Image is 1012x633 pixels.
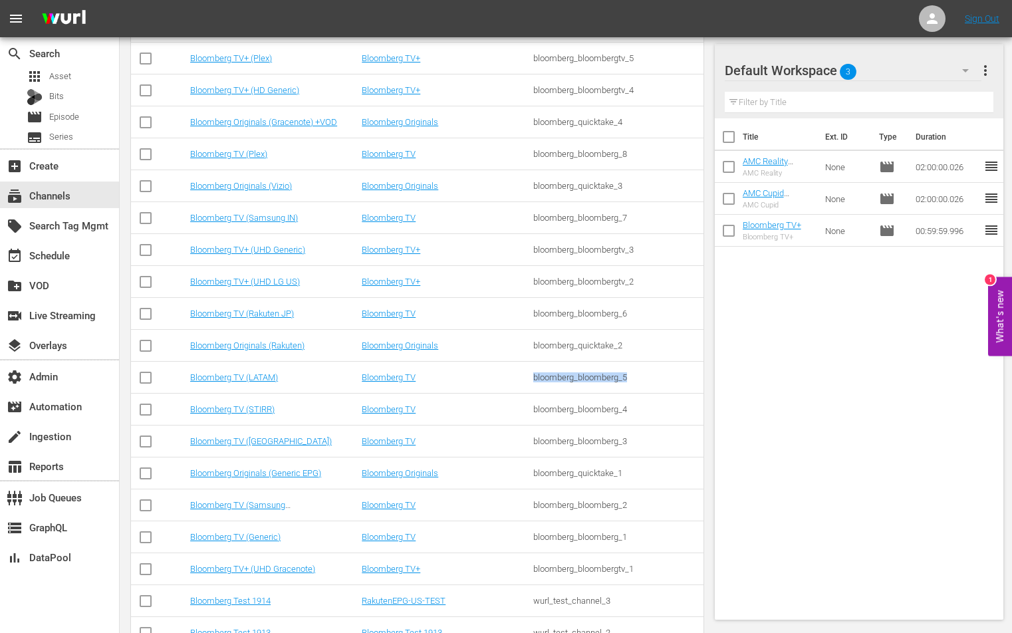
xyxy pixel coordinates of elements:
span: Series [49,130,73,144]
a: RakutenEPG-US-TEST [362,596,445,606]
a: Bloomberg TV (STIRR) [190,404,275,414]
div: bloomberg_quicktake_4 [533,117,701,127]
a: Bloomberg TV+ [362,564,420,574]
th: Title [743,118,817,156]
a: Bloomberg Originals [362,181,438,191]
a: Bloomberg TV+ (HD Generic) [190,85,299,95]
a: Sign Out [965,13,999,24]
a: Bloomberg TV+ [362,85,420,95]
button: Open Feedback Widget [988,277,1012,356]
a: Bloomberg TV (LATAM) [190,372,278,382]
a: Bloomberg TV [362,372,416,382]
a: Bloomberg Test 1914 [190,596,271,606]
td: None [820,183,873,215]
span: Reports [7,459,23,475]
span: reorder [983,222,999,238]
a: Bloomberg TV [362,213,416,223]
span: Asset [49,70,71,83]
td: None [820,215,873,247]
div: bloomberg_bloomberg_1 [533,532,701,542]
a: Bloomberg Originals [362,340,438,350]
a: AMC Reality (Generic EPG) [743,156,795,176]
a: Bloomberg TV+ [362,245,420,255]
span: more_vert [977,63,993,78]
div: bloomberg_bloomberg_4 [533,404,701,414]
a: Bloomberg Originals [362,468,438,478]
a: Bloomberg TV [362,149,416,159]
th: Duration [908,118,987,156]
div: bloomberg_bloomberg_6 [533,309,701,318]
div: bloomberg_quicktake_1 [533,468,701,478]
div: Bloomberg TV+ [743,233,801,241]
a: Bloomberg TV+ [362,277,420,287]
div: wurl_test_channel_3 [533,596,701,606]
span: Schedule [7,248,23,264]
div: bloomberg_bloombergtv_1 [533,564,701,574]
td: 00:59:59.996 [910,215,983,247]
span: Episode [879,191,895,207]
span: Ingestion [7,429,23,445]
span: Episode [879,159,895,175]
span: Overlays [7,338,23,354]
span: Automation [7,399,23,415]
span: Episode [49,110,79,124]
div: bloomberg_bloombergtv_3 [533,245,701,255]
span: reorder [983,158,999,174]
a: Bloomberg TV+ [362,53,420,63]
div: bloomberg_bloombergtv_4 [533,85,701,95]
a: Bloomberg TV [362,404,416,414]
div: 1 [985,275,995,285]
a: Bloomberg TV (Samsung AU/[GEOGRAPHIC_DATA]) [190,500,291,520]
td: 02:00:00.026 [910,151,983,183]
div: bloomberg_bloomberg_7 [533,213,701,223]
a: Bloomberg TV (Generic) [190,532,281,542]
button: more_vert [977,55,993,86]
a: Bloomberg Originals (Gracenote) +VOD [190,117,337,127]
div: Bits [27,89,43,105]
span: menu [8,11,24,27]
span: Job Queues [7,490,23,506]
span: DataPool [7,550,23,566]
div: AMC Reality [743,169,815,178]
a: Bloomberg TV [362,309,416,318]
th: Type [871,118,908,156]
a: Bloomberg TV (Samsung IN) [190,213,298,223]
a: Bloomberg Originals (Generic EPG) [190,468,321,478]
div: Default Workspace [725,52,981,89]
a: Bloomberg TV (Plex) [190,149,267,159]
img: ans4CAIJ8jUAAAAAAAAAAAAAAAAAAAAAAAAgQb4GAAAAAAAAAAAAAAAAAAAAAAAAJMjXAAAAAAAAAAAAAAAAAAAAAAAAgAT5G... [32,3,96,35]
a: Bloomberg TV+ (UHD Generic) [190,245,305,255]
div: bloomberg_bloombergtv_5 [533,53,701,63]
span: Asset [27,68,43,84]
span: GraphQL [7,520,23,536]
div: bloomberg_bloomberg_3 [533,436,701,446]
a: Bloomberg TV+ (UHD LG US) [190,277,300,287]
span: Search Tag Mgmt [7,218,23,234]
th: Ext. ID [817,118,871,156]
span: Create [7,158,23,174]
span: reorder [983,190,999,206]
a: Bloomberg TV [362,436,416,446]
div: bloomberg_bloomberg_8 [533,149,701,159]
span: Bits [49,90,64,103]
a: Bloomberg TV ([GEOGRAPHIC_DATA]) [190,436,332,446]
div: AMC Cupid [743,201,815,209]
span: Admin [7,369,23,385]
a: Bloomberg TV [362,500,416,510]
div: bloomberg_quicktake_3 [533,181,701,191]
a: Bloomberg TV [362,532,416,542]
a: Bloomberg TV+ (Plex) [190,53,272,63]
span: Series [27,130,43,146]
a: Bloomberg Originals (Rakuten) [190,340,305,350]
a: Bloomberg Originals [362,117,438,127]
div: bloomberg_bloomberg_5 [533,372,701,382]
span: 3 [840,58,856,86]
div: bloomberg_bloomberg_2 [533,500,701,510]
div: bloomberg_quicktake_2 [533,340,701,350]
a: Bloomberg TV+ (UHD Gracenote) [190,564,315,574]
div: bloomberg_bloombergtv_2 [533,277,701,287]
a: Bloomberg TV (Rakuten JP) [190,309,294,318]
span: Episode [879,223,895,239]
td: 02:00:00.026 [910,183,983,215]
a: Bloomberg Originals (Vizio) [190,181,292,191]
